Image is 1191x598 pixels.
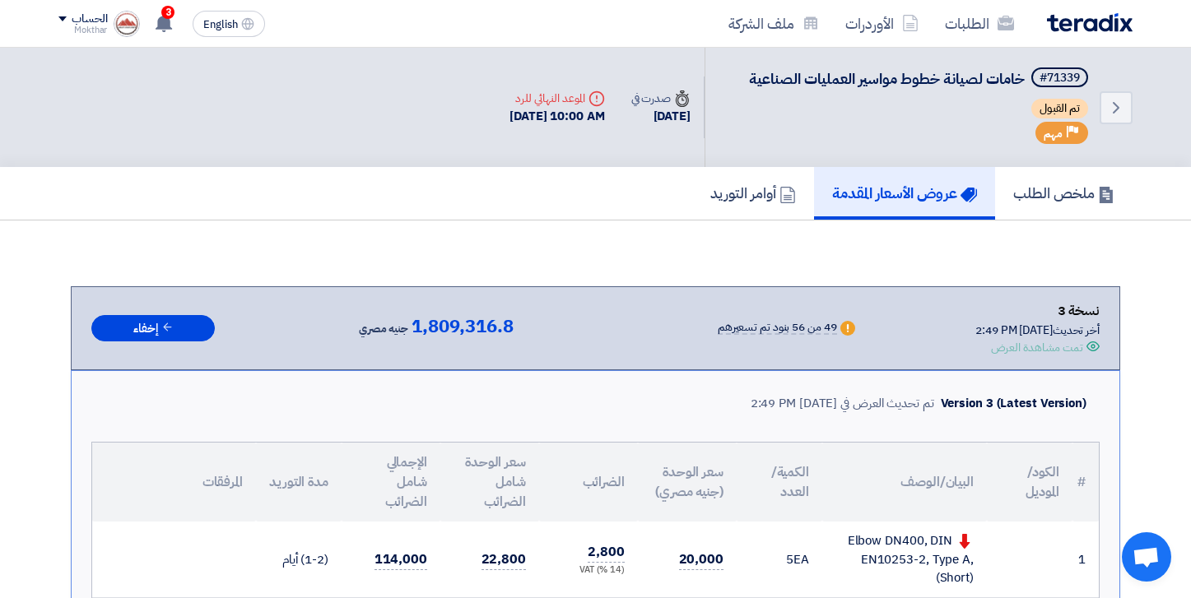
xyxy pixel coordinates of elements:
[193,11,265,37] button: English
[631,107,691,126] div: [DATE]
[375,549,427,570] span: 114,000
[987,443,1072,522] th: الكود/الموديل
[679,549,723,570] span: 20,000
[991,339,1083,356] div: تمت مشاهدة العرض
[92,443,256,522] th: المرفقات
[786,550,793,568] span: 5
[342,443,440,522] th: الإجمالي شامل الضرائب
[638,443,737,522] th: سعر الوحدة (جنيه مصري)
[932,4,1027,43] a: الطلبات
[509,90,605,107] div: الموعد النهائي للرد
[1072,443,1099,522] th: #
[749,67,1025,90] span: خامات لصيانة خطوط مواسير العمليات الصناعية
[1031,99,1088,118] span: تم القبول
[835,531,974,587] div: Elbow DN400, DIN EN10253-2, Type A,(Short)
[822,443,987,522] th: البيان/الوصف
[256,522,342,597] td: (1-2) أيام
[482,549,526,570] span: 22,800
[161,6,174,19] span: 3
[1040,72,1080,84] div: #71339
[814,167,995,220] a: عروض الأسعار المقدمة
[58,25,107,35] div: Mokthar
[359,319,408,339] span: جنيه مصري
[749,67,1091,90] h5: خامات لصيانة خطوط مواسير العمليات الصناعية
[710,183,796,202] h5: أوامر التوريد
[114,11,140,37] img: logo_1715669661184.jpg
[91,315,215,342] button: إخفاء
[552,563,625,577] div: (14 %) VAT
[588,542,625,563] span: 2,800
[1122,532,1171,582] div: Open chat
[1047,13,1133,32] img: Teradix logo
[1013,183,1114,202] h5: ملخص الطلب
[975,300,1100,322] div: نسخة 3
[718,322,837,335] div: 49 من 56 بنود تم تسعيرهم
[995,167,1133,220] a: ملخص الطلب
[509,107,605,126] div: [DATE] 10:00 AM
[715,4,832,43] a: ملف الشركة
[975,322,1100,339] div: أخر تحديث [DATE] 2:49 PM
[751,394,934,413] div: تم تحديث العرض في [DATE] 2:49 PM
[440,443,539,522] th: سعر الوحدة شامل الضرائب
[941,394,1086,413] div: Version 3 (Latest Version)
[832,4,932,43] a: الأوردرات
[1044,126,1063,141] span: مهم
[692,167,814,220] a: أوامر التوريد
[832,183,977,202] h5: عروض الأسعار المقدمة
[631,90,691,107] div: صدرت في
[737,522,822,597] td: EA
[72,12,107,26] div: الحساب
[412,317,514,336] span: 1,809,316.8
[203,19,238,30] span: English
[1072,522,1099,597] td: 1
[737,443,822,522] th: الكمية/العدد
[539,443,638,522] th: الضرائب
[256,443,342,522] th: مدة التوريد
